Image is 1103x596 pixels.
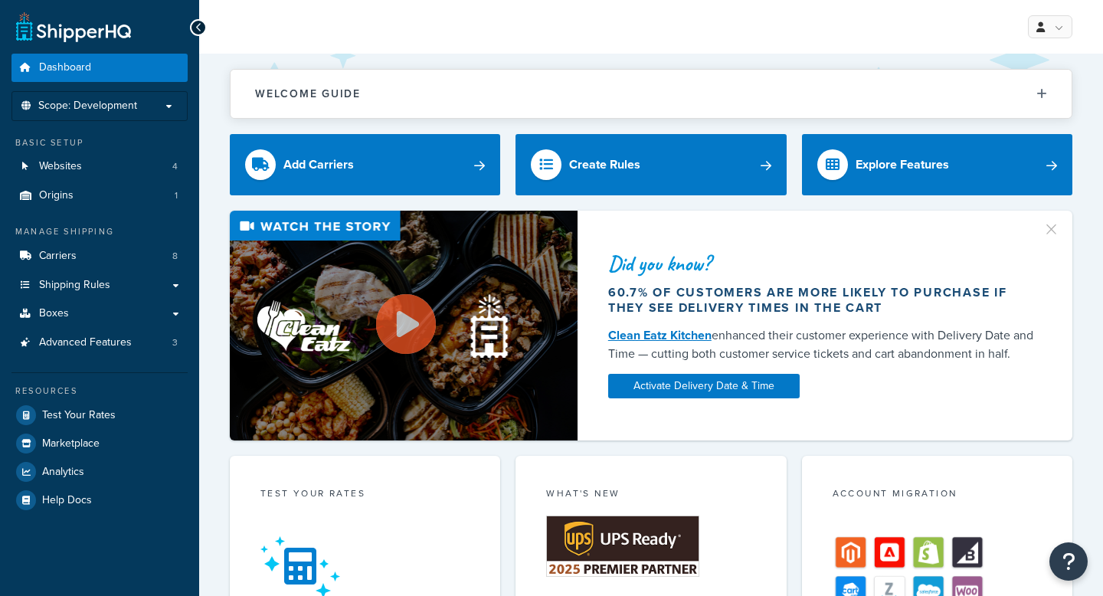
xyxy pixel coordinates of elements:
[11,242,188,270] li: Carriers
[39,160,82,173] span: Websites
[833,486,1042,504] div: Account Migration
[856,154,949,175] div: Explore Features
[1049,542,1088,581] button: Open Resource Center
[175,189,178,202] span: 1
[42,494,92,507] span: Help Docs
[230,134,500,195] a: Add Carriers
[11,271,188,300] a: Shipping Rules
[42,409,116,422] span: Test Your Rates
[39,279,110,292] span: Shipping Rules
[11,486,188,514] a: Help Docs
[172,336,178,349] span: 3
[546,486,755,504] div: What's New
[38,100,137,113] span: Scope: Development
[172,250,178,263] span: 8
[11,458,188,486] a: Analytics
[515,134,786,195] a: Create Rules
[11,300,188,328] a: Boxes
[11,54,188,82] a: Dashboard
[39,61,91,74] span: Dashboard
[11,182,188,210] li: Origins
[231,70,1072,118] button: Welcome Guide
[11,182,188,210] a: Origins1
[608,285,1036,316] div: 60.7% of customers are more likely to purchase if they see delivery times in the cart
[39,307,69,320] span: Boxes
[283,154,354,175] div: Add Carriers
[230,211,578,440] img: Video thumbnail
[172,160,178,173] span: 4
[11,329,188,357] li: Advanced Features
[11,242,188,270] a: Carriers8
[42,466,84,479] span: Analytics
[260,486,470,504] div: Test your rates
[802,134,1072,195] a: Explore Features
[11,329,188,357] a: Advanced Features3
[11,385,188,398] div: Resources
[39,250,77,263] span: Carriers
[11,152,188,181] a: Websites4
[42,437,100,450] span: Marketplace
[569,154,640,175] div: Create Rules
[608,326,712,344] a: Clean Eatz Kitchen
[11,152,188,181] li: Websites
[608,253,1036,274] div: Did you know?
[11,225,188,238] div: Manage Shipping
[39,336,132,349] span: Advanced Features
[11,430,188,457] a: Marketplace
[39,189,74,202] span: Origins
[608,326,1036,363] div: enhanced their customer experience with Delivery Date and Time — cutting both customer service ti...
[11,401,188,429] a: Test Your Rates
[608,374,800,398] a: Activate Delivery Date & Time
[255,88,361,100] h2: Welcome Guide
[11,136,188,149] div: Basic Setup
